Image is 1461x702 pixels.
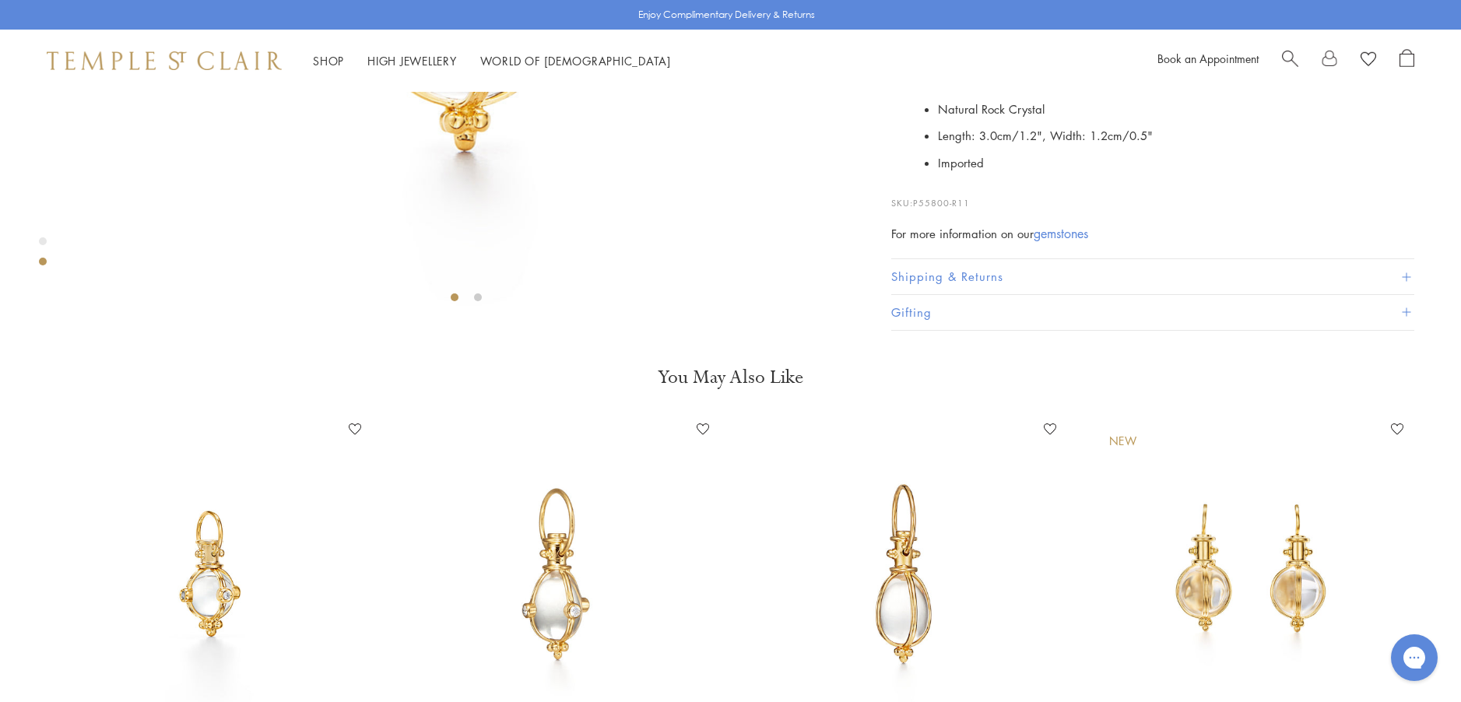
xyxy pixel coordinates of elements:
[39,233,47,278] div: Product gallery navigation
[891,259,1414,294] button: Shipping & Returns
[913,197,970,209] span: P55800-R11
[1282,49,1298,72] a: Search
[938,101,1045,117] span: Natural Rock Crystal
[638,7,815,23] p: Enjoy Complimentary Delivery & Returns
[891,295,1414,330] button: Gifting
[47,51,282,70] img: Temple St. Clair
[313,53,344,68] a: ShopShop
[891,181,1414,210] p: SKU:
[938,155,984,170] span: Imported
[367,53,457,68] a: High JewelleryHigh Jewellery
[1034,225,1088,242] a: gemstones
[891,224,1414,244] div: For more information on our
[1361,49,1376,72] a: View Wishlist
[480,53,671,68] a: World of [DEMOGRAPHIC_DATA]World of [DEMOGRAPHIC_DATA]
[313,51,671,71] nav: Main navigation
[62,365,1399,390] h3: You May Also Like
[1109,433,1137,450] div: New
[1383,629,1445,686] iframe: Gorgias live chat messenger
[1400,49,1414,72] a: Open Shopping Bag
[1157,51,1259,66] a: Book an Appointment
[938,128,1153,143] span: Length: 3.0cm/1.2", Width: 1.2cm/0.5"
